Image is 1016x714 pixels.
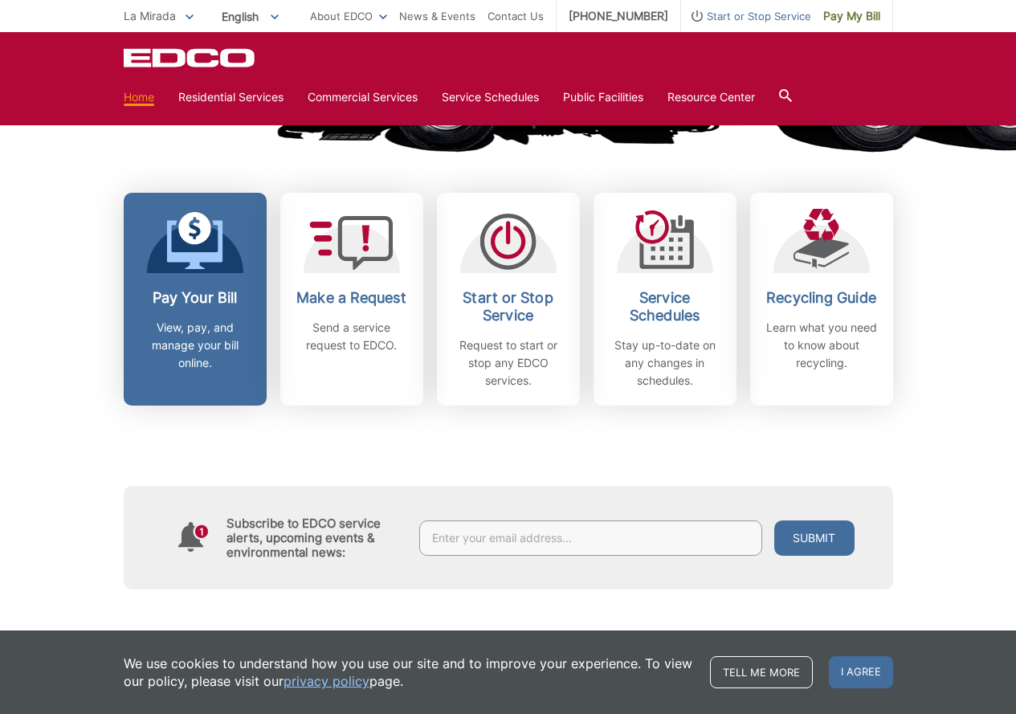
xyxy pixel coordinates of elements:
[124,48,257,67] a: EDCD logo. Return to the homepage.
[284,672,369,690] a: privacy policy
[124,193,267,406] a: Pay Your Bill View, pay, and manage your bill online.
[774,520,855,556] button: Submit
[606,289,724,324] h2: Service Schedules
[419,520,762,556] input: Enter your email address...
[226,516,403,560] h4: Subscribe to EDCO service alerts, upcoming events & environmental news:
[442,88,539,106] a: Service Schedules
[594,193,736,406] a: Service Schedules Stay up-to-date on any changes in schedules.
[449,337,568,390] p: Request to start or stop any EDCO services.
[124,88,154,106] a: Home
[762,319,881,372] p: Learn what you need to know about recycling.
[750,193,893,406] a: Recycling Guide Learn what you need to know about recycling.
[280,193,423,406] a: Make a Request Send a service request to EDCO.
[210,3,291,30] span: English
[399,7,475,25] a: News & Events
[829,656,893,688] span: I agree
[823,7,880,25] span: Pay My Bill
[488,7,544,25] a: Contact Us
[667,88,755,106] a: Resource Center
[292,319,411,354] p: Send a service request to EDCO.
[124,655,694,690] p: We use cookies to understand how you use our site and to improve your experience. To view our pol...
[136,319,255,372] p: View, pay, and manage your bill online.
[124,9,176,22] span: La Mirada
[762,289,881,307] h2: Recycling Guide
[178,88,284,106] a: Residential Services
[136,289,255,307] h2: Pay Your Bill
[710,656,813,688] a: Tell me more
[606,337,724,390] p: Stay up-to-date on any changes in schedules.
[563,88,643,106] a: Public Facilities
[292,289,411,307] h2: Make a Request
[449,289,568,324] h2: Start or Stop Service
[308,88,418,106] a: Commercial Services
[310,7,387,25] a: About EDCO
